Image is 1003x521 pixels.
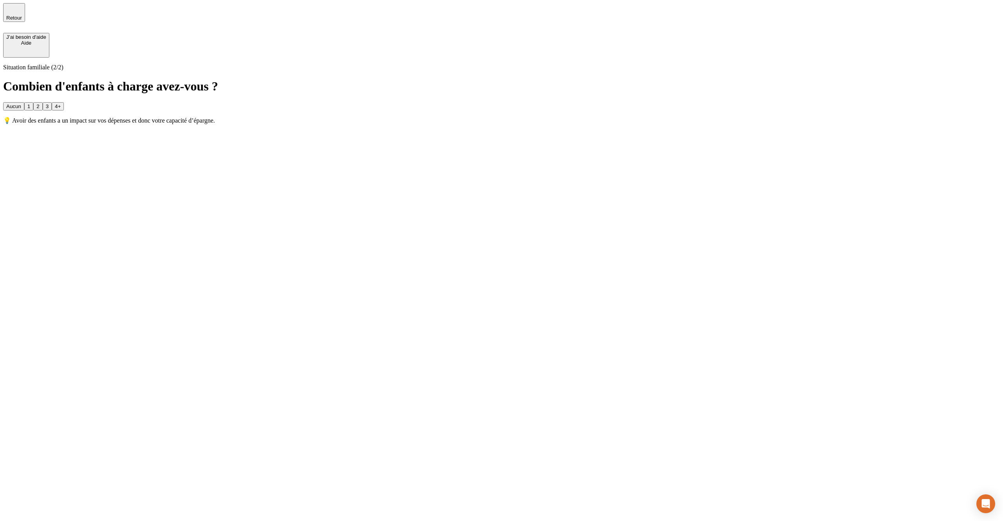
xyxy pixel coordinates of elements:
[3,117,1000,124] p: 💡 Avoir des enfants a un impact sur vos dépenses et donc votre capacité d’épargne.
[52,102,64,110] button: 4+
[24,102,33,110] button: 1
[6,103,21,109] div: Aucun
[3,79,1000,94] h1: Combien d'enfants à charge avez-vous ?
[3,33,49,58] button: J’ai besoin d'aideAide
[3,3,25,22] button: Retour
[976,494,995,513] div: Ouvrir le Messenger Intercom
[3,64,1000,71] p: Situation familiale (2/2)
[27,103,30,109] div: 1
[6,34,46,40] div: J’ai besoin d'aide
[6,15,22,21] span: Retour
[43,102,52,110] button: 3
[3,102,24,110] button: Aucun
[36,103,39,109] div: 2
[33,102,42,110] button: 2
[55,103,61,109] div: 4+
[46,103,49,109] div: 3
[6,40,46,46] div: Aide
